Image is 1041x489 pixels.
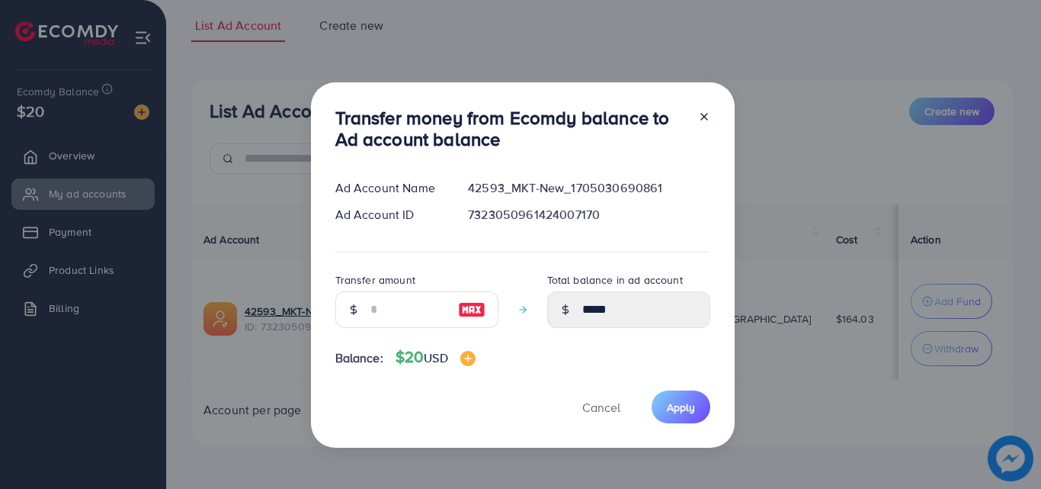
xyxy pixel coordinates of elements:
button: Apply [652,391,710,423]
div: Ad Account ID [323,206,456,224]
span: Apply [667,400,695,415]
div: 7323050961424007170 [456,206,722,224]
label: Transfer amount [335,272,415,288]
div: 42593_MKT-New_1705030690861 [456,179,722,197]
button: Cancel [563,391,639,423]
span: Balance: [335,349,383,367]
h4: $20 [396,348,476,367]
span: USD [424,349,447,366]
img: image [458,301,485,319]
span: Cancel [582,399,620,416]
div: Ad Account Name [323,179,456,197]
h3: Transfer money from Ecomdy balance to Ad account balance [335,107,686,151]
img: image [460,351,476,366]
label: Total balance in ad account [547,272,683,288]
